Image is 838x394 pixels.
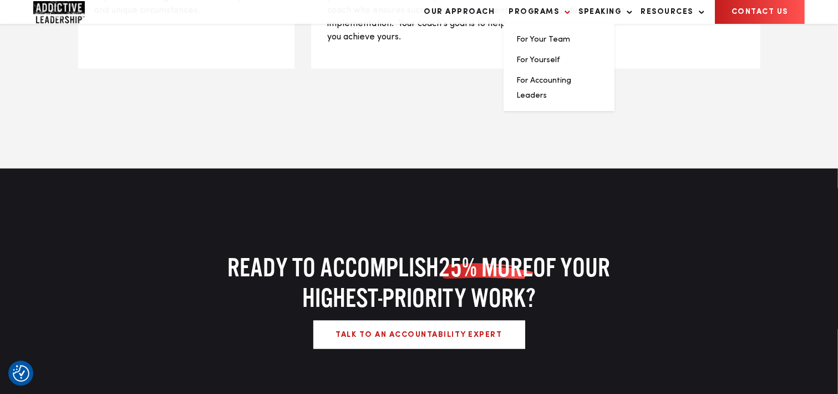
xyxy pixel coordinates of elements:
[504,1,571,23] a: Programs
[517,77,572,99] a: For Accounting Leaders
[419,1,501,23] a: Our Approach
[313,321,525,349] a: Talk to an Accountability Expert
[33,1,85,23] img: Company Logo
[13,365,29,382] button: Consent Preferences
[13,365,29,382] img: Revisit consent button
[636,1,705,23] a: Resources
[573,1,633,23] a: Speaking
[211,252,627,313] h2: READY TO ACCOMPLISH OF YOUR HIGHEST-PRIORITY WORK?
[33,1,100,23] a: Home
[439,252,534,282] span: 25% MORE
[517,56,561,64] a: For Yourself
[517,36,571,43] a: For Your Team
